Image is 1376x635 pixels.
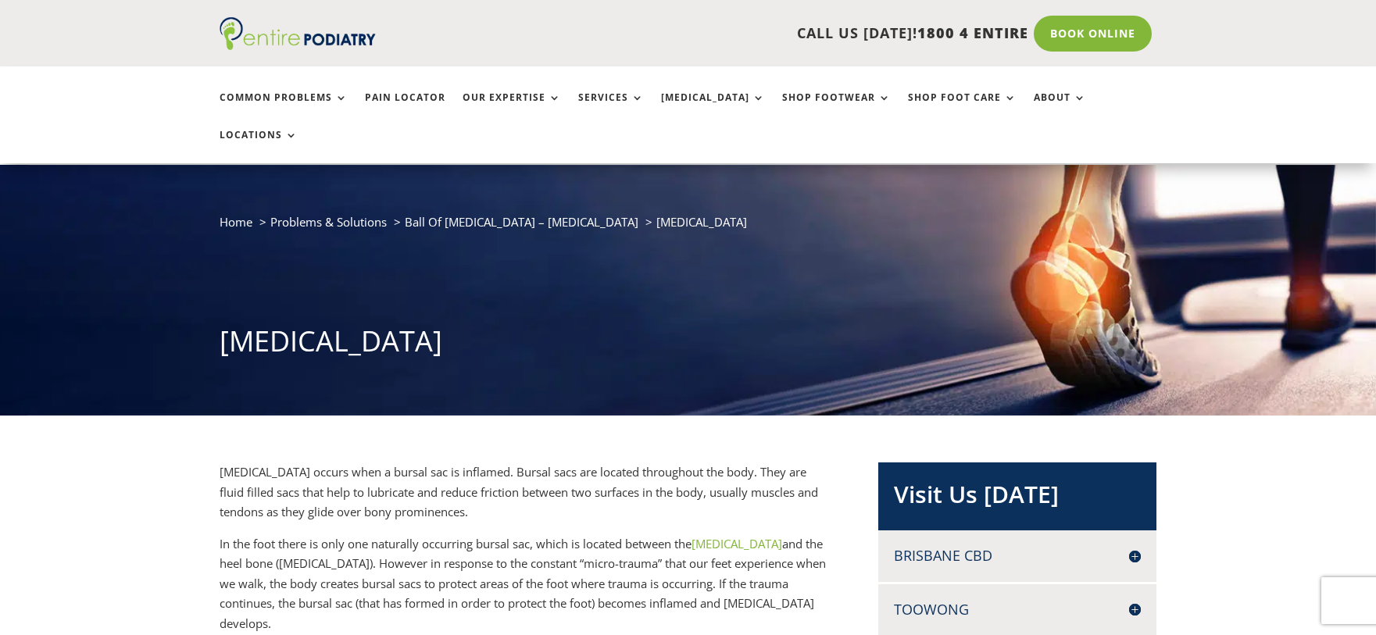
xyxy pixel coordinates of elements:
span: 1800 4 ENTIRE [917,23,1028,42]
p: CALL US [DATE]! [436,23,1028,44]
img: logo (1) [220,17,376,50]
a: [MEDICAL_DATA] [692,536,782,551]
a: Entire Podiatry [220,37,376,53]
a: Our Expertise [463,92,561,126]
a: Ball Of [MEDICAL_DATA] – [MEDICAL_DATA] [405,214,638,230]
a: Services [578,92,644,126]
a: Shop Foot Care [908,92,1017,126]
nav: breadcrumb [220,212,1157,244]
a: [MEDICAL_DATA] [661,92,765,126]
h2: Visit Us [DATE] [894,478,1141,519]
a: Common Problems [220,92,348,126]
h4: Brisbane CBD [894,546,1141,565]
a: Book Online [1034,16,1152,52]
a: Home [220,214,252,230]
h4: Toowong [894,600,1141,619]
p: [MEDICAL_DATA] occurs when a bursal sac is inflamed. Bursal sacs are located throughout the body.... [220,462,827,534]
a: About [1034,92,1086,126]
a: Pain Locator [365,92,445,126]
h1: [MEDICAL_DATA] [220,322,1157,369]
a: Problems & Solutions [270,214,387,230]
a: Locations [220,130,298,163]
span: [MEDICAL_DATA] [656,214,747,230]
a: Shop Footwear [782,92,891,126]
